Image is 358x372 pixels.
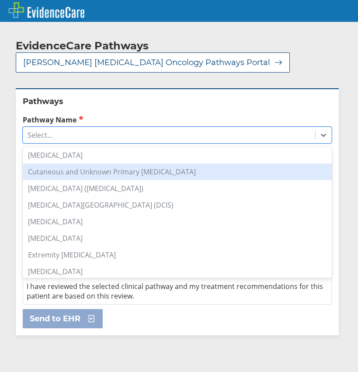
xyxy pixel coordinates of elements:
[16,52,290,73] button: [PERSON_NAME] [MEDICAL_DATA] Oncology Pathways Portal
[23,180,332,197] div: [MEDICAL_DATA] ([MEDICAL_DATA])
[23,230,332,247] div: [MEDICAL_DATA]
[23,96,332,107] h2: Pathways
[28,130,52,140] div: Select...
[23,163,332,180] div: Cutaneous and Unknown Primary [MEDICAL_DATA]
[23,147,332,163] div: [MEDICAL_DATA]
[23,197,332,213] div: [MEDICAL_DATA][GEOGRAPHIC_DATA] (DCIS)
[27,282,323,301] span: I have reviewed the selected clinical pathway and my treatment recommendations for this patient a...
[23,263,332,280] div: [MEDICAL_DATA]
[23,309,103,328] button: Send to EHR
[30,313,80,324] span: Send to EHR
[23,213,332,230] div: [MEDICAL_DATA]
[23,247,332,263] div: Extremity [MEDICAL_DATA]
[23,57,270,68] span: [PERSON_NAME] [MEDICAL_DATA] Oncology Pathways Portal
[9,2,84,18] img: EvidenceCare
[23,115,332,125] label: Pathway Name
[16,39,149,52] h2: EvidenceCare Pathways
